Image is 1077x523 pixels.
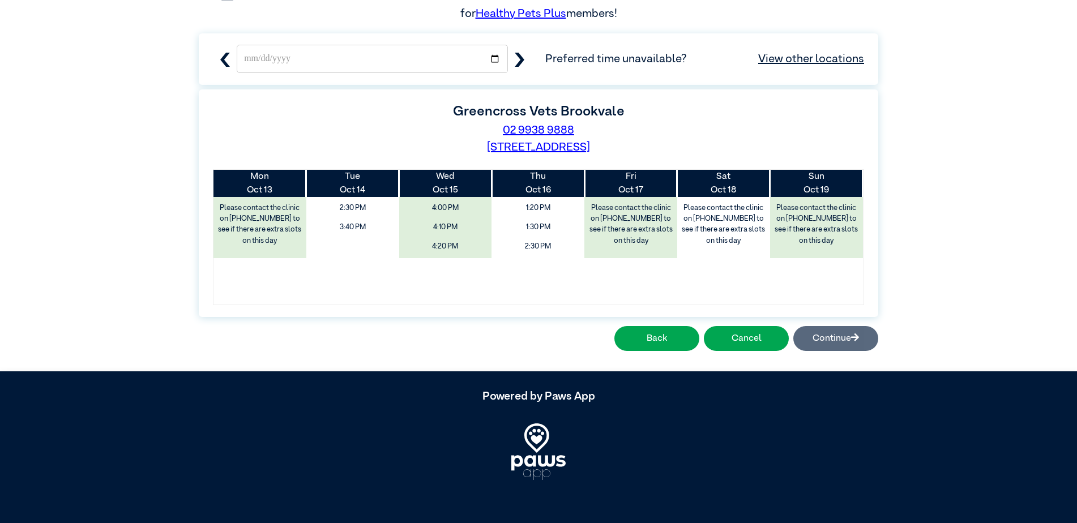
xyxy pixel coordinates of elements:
[771,200,862,249] label: Please contact the clinic on [PHONE_NUMBER] to see if there are extra slots on this day
[476,8,566,19] a: Healthy Pets Plus
[403,238,488,255] span: 4:20 PM
[215,200,305,249] label: Please contact the clinic on [PHONE_NUMBER] to see if there are extra slots on this day
[614,326,699,351] button: Back
[487,142,590,153] a: [STREET_ADDRESS]
[678,200,769,249] label: Please contact the clinic on [PHONE_NUMBER] to see if there are extra slots on this day
[306,170,399,197] th: Oct 14
[503,125,574,136] a: 02 9938 9888
[492,170,584,197] th: Oct 16
[677,170,770,197] th: Oct 18
[545,50,864,67] span: Preferred time unavailable?
[399,170,492,197] th: Oct 15
[453,105,625,118] label: Greencross Vets Brookvale
[758,50,864,67] a: View other locations
[213,170,306,197] th: Oct 13
[495,238,580,255] span: 2:30 PM
[704,326,789,351] button: Cancel
[585,200,676,249] label: Please contact the clinic on [PHONE_NUMBER] to see if there are extra slots on this day
[511,423,566,480] img: PawsApp
[770,170,863,197] th: Oct 19
[310,200,395,216] span: 2:30 PM
[584,170,677,197] th: Oct 17
[403,219,488,235] span: 4:10 PM
[403,200,488,216] span: 4:00 PM
[310,219,395,235] span: 3:40 PM
[199,389,878,403] h5: Powered by Paws App
[495,219,580,235] span: 1:30 PM
[495,200,580,216] span: 1:20 PM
